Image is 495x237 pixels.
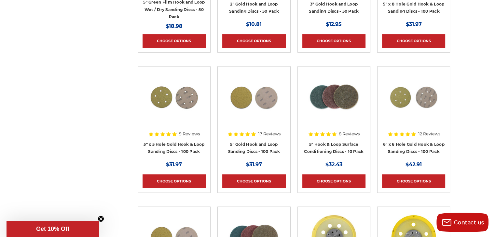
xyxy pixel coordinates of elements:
button: Contact us [436,213,488,232]
a: 5" Gold Hook and Loop Sanding Discs - 100 Pack [228,142,280,154]
a: 6" x 6 Hole Gold Hook & Loop Sanding Discs - 100 Pack [383,142,445,154]
span: Get 10% Off [36,226,69,232]
a: Choose Options [222,34,285,48]
a: 5" x 5 Hole Gold Hook & Loop Sanding Discs - 100 Pack [144,142,204,154]
span: 12 Reviews [418,132,440,136]
a: Choose Options [382,34,445,48]
a: 6 inch 6 hole hook and loop sanding disc [382,71,445,134]
span: $18.98 [166,23,183,29]
img: 6 inch 6 hole hook and loop sanding disc [388,71,440,123]
a: 3" Gold Hook and Loop Sanding Discs - 50 Pack [309,2,359,14]
span: Contact us [454,219,484,226]
span: $32.43 [325,161,342,168]
img: 5 inch surface conditioning discs [308,71,360,123]
a: Choose Options [382,174,445,188]
span: $31.97 [166,161,182,168]
span: $31.97 [406,21,422,27]
button: Close teaser [98,216,104,222]
a: Choose Options [222,174,285,188]
span: 17 Reviews [258,132,281,136]
img: gold hook & loop sanding disc stack [228,71,280,123]
a: 5" Hook & Loop Surface Conditioning Discs - 10 Pack [304,142,364,154]
div: Get 10% OffClose teaser [7,221,99,237]
a: 2" Gold Hook and Loop Sanding Discs - 50 Pack [229,2,279,14]
span: 9 Reviews [179,132,200,136]
a: Choose Options [143,34,206,48]
a: Choose Options [302,34,365,48]
span: $31.97 [246,161,262,168]
a: 5 inch 5 hole hook and loop sanding disc [143,71,206,134]
a: Choose Options [302,174,365,188]
a: 5 inch surface conditioning discs [302,71,365,134]
span: $42.91 [406,161,422,168]
a: gold hook & loop sanding disc stack [222,71,285,134]
span: $10.81 [246,21,262,27]
span: 8 Reviews [339,132,360,136]
a: 5" x 8 Hole Gold Hook & Loop Sanding Discs - 100 Pack [383,2,444,14]
img: 5 inch 5 hole hook and loop sanding disc [148,71,200,123]
a: Choose Options [143,174,206,188]
span: $12.95 [326,21,342,27]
